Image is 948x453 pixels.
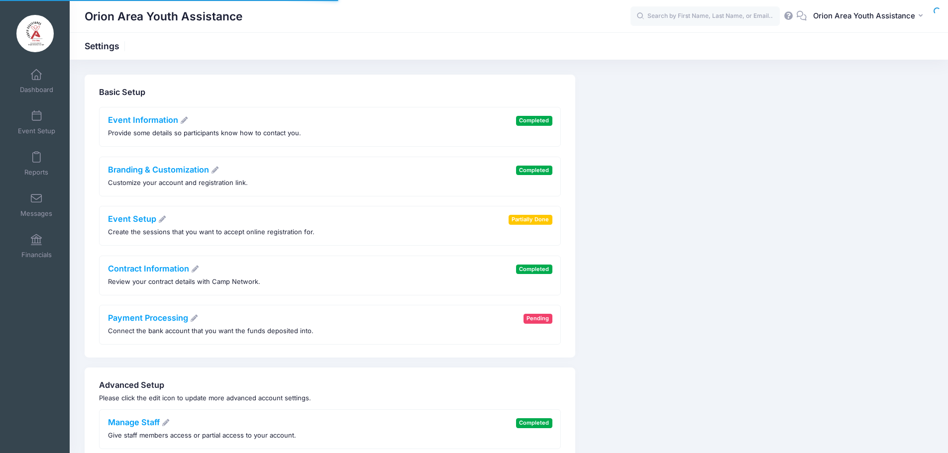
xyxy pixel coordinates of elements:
[24,168,48,177] span: Reports
[99,380,561,390] h4: Advanced Setup
[631,6,780,26] input: Search by First Name, Last Name, or Email...
[16,15,54,52] img: Orion Area Youth Assistance
[108,277,260,287] p: Review your contract details with Camp Network.
[85,5,242,28] h1: Orion Area Youth Assistance
[108,178,248,188] p: Customize your account and registration link.
[108,128,301,138] p: Provide some details so participants know how to contact you.
[21,251,52,259] span: Financials
[18,127,55,135] span: Event Setup
[20,86,53,94] span: Dashboard
[99,88,561,97] h4: Basic Setup
[516,418,552,428] span: Completed
[20,209,52,218] span: Messages
[85,41,128,51] h1: Settings
[13,64,60,98] a: Dashboard
[99,393,561,403] p: Please click the edit icon to update more advanced account settings.
[108,227,315,237] p: Create the sessions that you want to accept online registration for.
[108,326,314,336] p: Connect the bank account that you want the funds deposited into.
[509,215,552,224] span: Partially Done
[108,264,200,273] a: Contract Information
[516,116,552,125] span: Completed
[108,417,170,427] a: Manage Staff
[516,265,552,274] span: Completed
[108,115,189,125] a: Event Information
[13,229,60,264] a: Financials
[108,313,199,323] a: Payment Processing
[13,105,60,140] a: Event Setup
[108,431,296,441] p: Give staff members access or partial access to your account.
[13,187,60,222] a: Messages
[108,214,167,224] a: Event Setup
[108,165,219,175] a: Branding & Customization
[524,314,552,323] span: Pending
[516,166,552,175] span: Completed
[807,5,933,28] button: Orion Area Youth Assistance
[13,146,60,181] a: Reports
[813,10,915,21] span: Orion Area Youth Assistance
